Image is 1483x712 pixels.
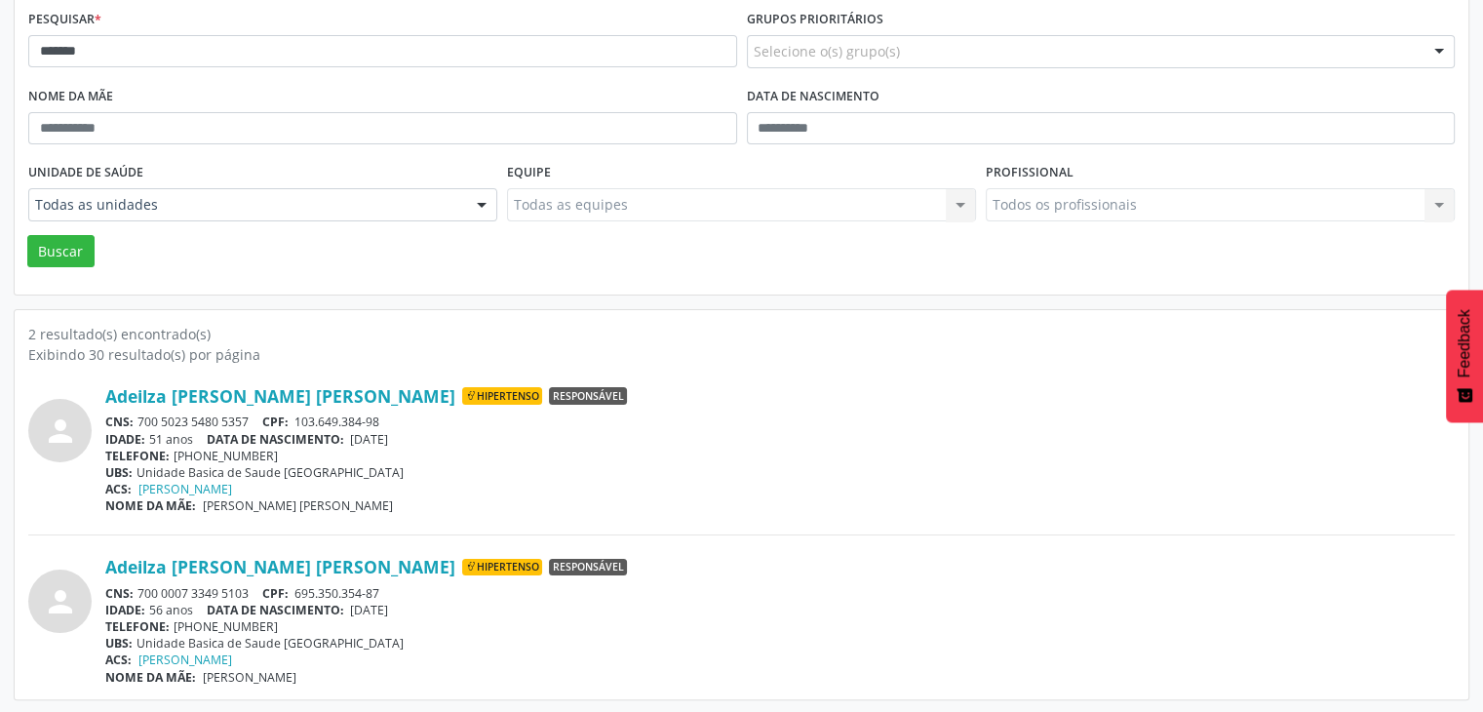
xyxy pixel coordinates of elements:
[105,602,1455,618] div: 56 anos
[105,464,1455,481] div: Unidade Basica de Saude [GEOGRAPHIC_DATA]
[105,556,455,577] a: Adeilza [PERSON_NAME] [PERSON_NAME]
[549,559,627,576] span: Responsável
[138,652,232,668] a: [PERSON_NAME]
[28,344,1455,365] div: Exibindo 30 resultado(s) por página
[138,481,232,497] a: [PERSON_NAME]
[350,602,388,618] span: [DATE]
[35,195,457,215] span: Todas as unidades
[105,481,132,497] span: ACS:
[105,431,1455,448] div: 51 anos
[350,431,388,448] span: [DATE]
[462,559,542,576] span: Hipertenso
[28,5,101,35] label: Pesquisar
[43,584,78,619] i: person
[105,464,133,481] span: UBS:
[747,82,879,112] label: Data de nascimento
[207,431,344,448] span: DATA DE NASCIMENTO:
[28,82,113,112] label: Nome da mãe
[294,414,379,430] span: 103.649.384-98
[462,387,542,405] span: Hipertenso
[105,602,145,618] span: IDADE:
[203,497,393,514] span: [PERSON_NAME] [PERSON_NAME]
[105,618,1455,635] div: [PHONE_NUMBER]
[262,414,289,430] span: CPF:
[105,448,170,464] span: TELEFONE:
[105,635,1455,652] div: Unidade Basica de Saude [GEOGRAPHIC_DATA]
[507,158,551,188] label: Equipe
[43,414,78,449] i: person
[747,5,883,35] label: Grupos prioritários
[105,414,134,430] span: CNS:
[986,158,1073,188] label: Profissional
[207,602,344,618] span: DATA DE NASCIMENTO:
[105,414,1455,430] div: 700 5023 5480 5357
[105,669,196,686] span: NOME DA MÃE:
[105,385,455,407] a: Adeilza [PERSON_NAME] [PERSON_NAME]
[105,618,170,635] span: TELEFONE:
[549,387,627,405] span: Responsável
[105,431,145,448] span: IDADE:
[1456,309,1473,377] span: Feedback
[203,669,296,686] span: [PERSON_NAME]
[294,585,379,602] span: 695.350.354-87
[28,324,1455,344] div: 2 resultado(s) encontrado(s)
[1446,290,1483,422] button: Feedback - Mostrar pesquisa
[105,448,1455,464] div: [PHONE_NUMBER]
[105,585,1455,602] div: 700 0007 3349 5103
[105,635,133,652] span: UBS:
[28,158,143,188] label: Unidade de saúde
[105,497,196,514] span: NOME DA MÃE:
[105,652,132,668] span: ACS:
[754,41,900,61] span: Selecione o(s) grupo(s)
[262,585,289,602] span: CPF:
[105,585,134,602] span: CNS:
[27,235,95,268] button: Buscar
